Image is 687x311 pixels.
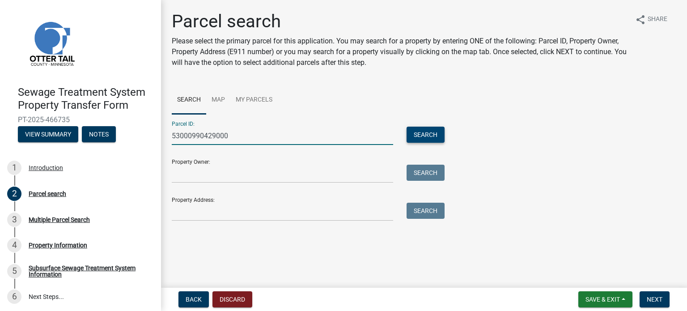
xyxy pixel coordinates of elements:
span: Save & Exit [585,296,620,303]
a: Map [206,86,230,115]
span: PT-2025-466735 [18,115,143,124]
div: 5 [7,264,21,278]
button: Notes [82,126,116,142]
button: Search [407,165,445,181]
button: Search [407,203,445,219]
wm-modal-confirm: Notes [82,131,116,138]
div: Multiple Parcel Search [29,217,90,223]
div: Property Information [29,242,87,248]
a: Search [172,86,206,115]
div: 2 [7,187,21,201]
i: share [635,14,646,25]
h1: Parcel search [172,11,628,32]
span: Next [647,296,662,303]
span: Share [648,14,667,25]
button: shareShare [628,11,674,28]
img: Otter Tail County, Minnesota [18,9,85,77]
div: 3 [7,213,21,227]
div: Introduction [29,165,63,171]
wm-modal-confirm: Summary [18,131,78,138]
span: Back [186,296,202,303]
h4: Sewage Treatment System Property Transfer Form [18,86,154,112]
button: Next [640,291,670,307]
button: Discard [212,291,252,307]
button: Save & Exit [578,291,632,307]
div: 6 [7,290,21,304]
div: Parcel search [29,191,66,197]
button: Search [407,127,445,143]
p: Please select the primary parcel for this application. You may search for a property by entering ... [172,36,628,68]
button: View Summary [18,126,78,142]
button: Back [178,291,209,307]
a: My Parcels [230,86,278,115]
div: 1 [7,161,21,175]
div: 4 [7,238,21,252]
div: Subsurface Sewage Treatment System Information [29,265,147,277]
